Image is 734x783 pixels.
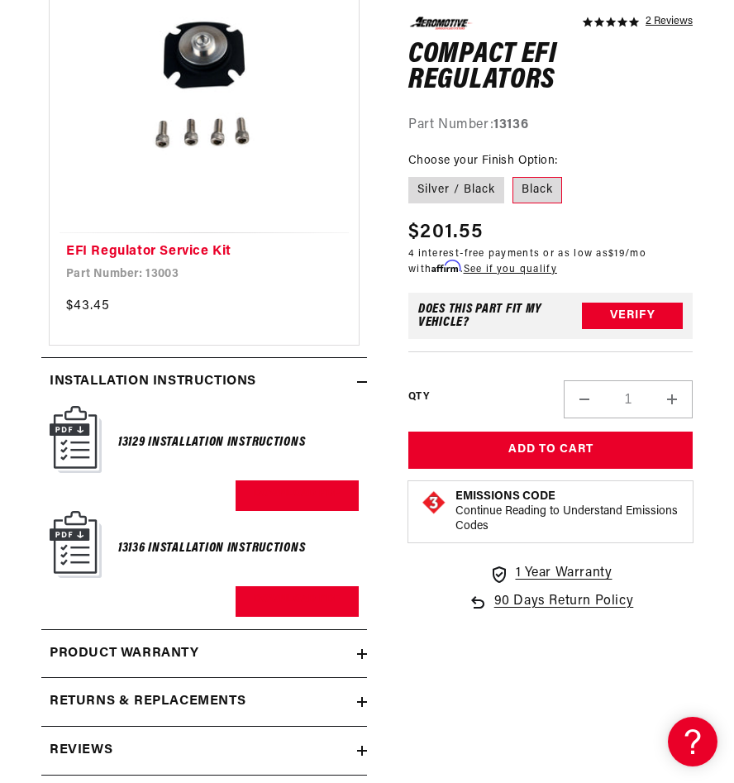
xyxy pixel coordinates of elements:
[455,489,680,534] button: Emissions CodeContinue Reading to Understand Emissions Codes
[236,480,359,511] a: Download PDF
[50,740,112,762] h2: Reviews
[455,490,555,503] strong: Emissions Code
[418,303,582,329] div: Does This part fit My vehicle?
[50,371,256,393] h2: Installation Instructions
[489,563,612,585] a: 1 Year Warranty
[41,678,367,726] summary: Returns & replacements
[236,586,359,617] a: Download PDF
[41,630,367,678] summary: Product warranty
[50,643,199,665] h2: Product warranty
[464,264,557,274] a: See if you qualify - Learn more about Affirm Financing (opens in modal)
[512,177,562,203] label: Black
[118,537,305,560] h6: 13136 Installation Instructions
[408,114,693,136] div: Part Number:
[493,117,528,131] strong: 13136
[41,358,367,406] summary: Installation Instructions
[408,432,693,469] button: Add to Cart
[646,17,693,28] a: 2 reviews
[455,504,680,534] p: Continue Reading to Understand Emissions Codes
[41,727,367,775] summary: Reviews
[118,432,305,454] h6: 13129 Installation Instructions
[468,590,634,612] a: 90 Days Return Policy
[431,260,460,272] span: Affirm
[408,152,559,169] legend: Choose your Finish Option:
[50,511,102,578] img: Instruction Manual
[582,303,683,329] button: Verify
[421,489,447,516] img: Emissions code
[408,41,693,93] h1: Compact EFI Regulators
[516,563,612,585] span: 1 Year Warranty
[66,241,342,263] a: EFI Regulator Service Kit
[408,217,483,246] span: $201.55
[408,177,504,203] label: Silver / Black
[494,590,634,612] span: 90 Days Return Policy
[408,390,429,404] label: QTY
[408,246,693,276] p: 4 interest-free payments or as low as /mo with .
[50,691,245,713] h2: Returns & replacements
[50,406,102,473] img: Instruction Manual
[608,248,625,258] span: $19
